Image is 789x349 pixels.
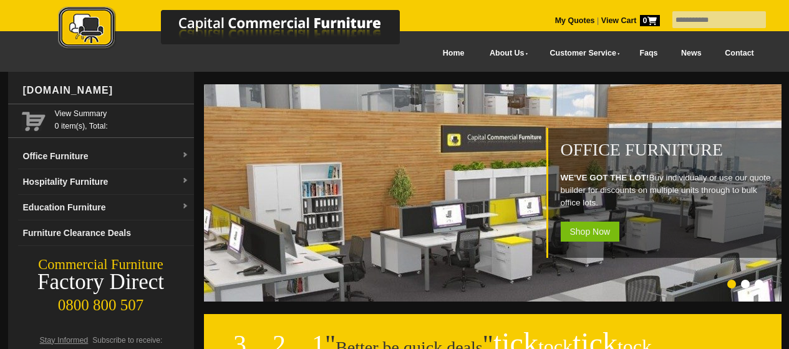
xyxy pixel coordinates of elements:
[55,107,189,120] a: View Summary
[92,336,162,345] span: Subscribe to receive:
[628,39,670,67] a: Faqs
[561,140,775,159] h1: Office Furniture
[713,39,765,67] a: Contact
[599,16,659,25] a: View Cart0
[55,107,189,130] span: 0 item(s), Total:
[18,72,194,109] div: [DOMAIN_NAME]
[182,152,189,159] img: dropdown
[204,84,784,302] img: Office Furniture
[182,203,189,210] img: dropdown
[536,39,627,67] a: Customer Service
[561,173,649,182] strong: WE'VE GOT THE LOT!
[755,280,763,288] li: Page dot 3
[18,144,194,169] a: Office Furnituredropdown
[640,15,660,26] span: 0
[8,273,194,291] div: Factory Direct
[18,195,194,220] a: Education Furnituredropdown
[476,39,536,67] a: About Us
[40,336,89,345] span: Stay Informed
[669,39,713,67] a: News
[727,280,736,288] li: Page dot 1
[18,169,194,195] a: Hospitality Furnituredropdown
[8,256,194,273] div: Commercial Furniture
[601,16,660,25] strong: View Cart
[24,6,460,56] a: Capital Commercial Furniture Logo
[561,172,775,209] p: Buy individually or use our quote builder for discounts on multiple units through to bulk office ...
[8,290,194,314] div: 0800 800 507
[24,6,460,52] img: Capital Commercial Furniture Logo
[561,222,620,242] span: Shop Now
[741,280,750,288] li: Page dot 2
[204,295,784,303] a: Office Furniture WE'VE GOT THE LOT!Buy individually or use our quote builder for discounts on mul...
[182,177,189,185] img: dropdown
[555,16,595,25] a: My Quotes
[18,220,194,246] a: Furniture Clearance Deals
